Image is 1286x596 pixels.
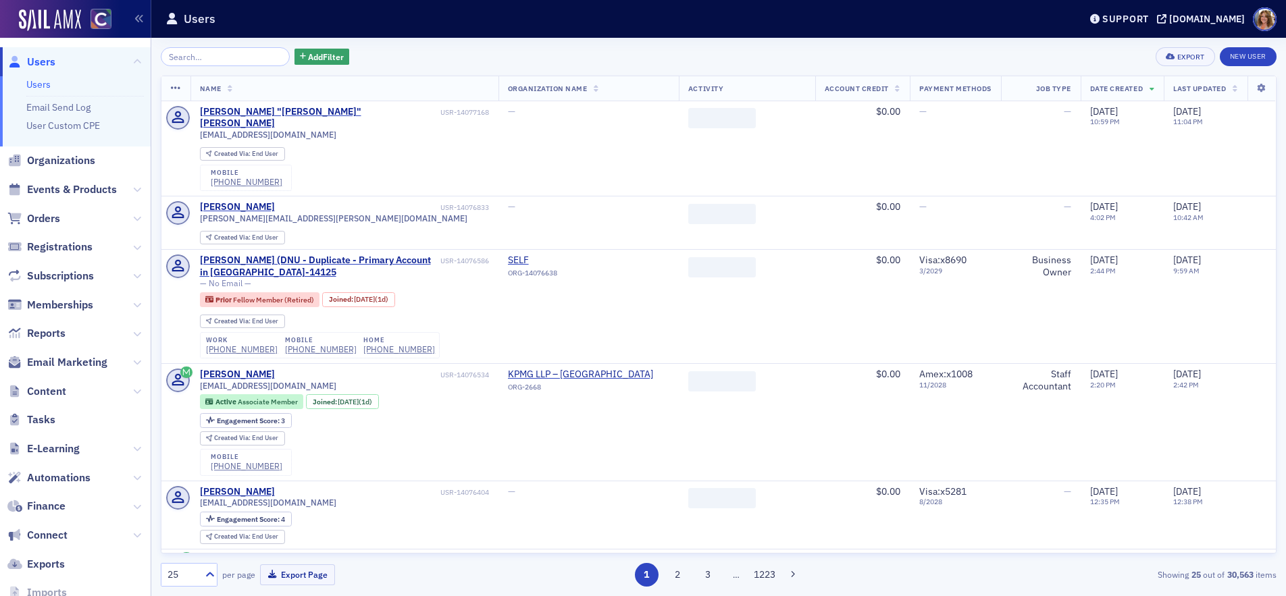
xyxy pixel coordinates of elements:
[205,398,297,406] a: Active Associate Member
[285,344,357,354] a: [PHONE_NUMBER]
[215,397,238,406] span: Active
[200,278,251,288] span: — No Email —
[200,512,292,526] div: Engagement Score: 4
[1173,368,1201,380] span: [DATE]
[1173,117,1203,126] time: 11:04 PM
[168,568,197,582] div: 25
[354,295,388,304] div: (1d)
[211,177,282,187] div: [PHONE_NUMBER]
[7,182,117,197] a: Events & Products
[1253,7,1277,31] span: Profile
[214,149,252,158] span: Created Via :
[200,201,275,213] a: [PERSON_NAME]
[508,369,653,381] span: KPMG LLP – Denver
[688,488,756,508] span: ‌
[508,485,515,497] span: —
[211,453,282,461] div: mobile
[1090,84,1143,93] span: Date Created
[688,84,723,93] span: Activity
[7,499,66,514] a: Finance
[1173,485,1201,497] span: [DATE]
[1173,380,1199,389] time: 2:42 PM
[211,461,282,471] div: [PHONE_NUMBER]
[1169,13,1245,25] div: [DOMAIN_NAME]
[1173,200,1201,213] span: [DATE]
[363,344,435,354] a: [PHONE_NUMBER]
[508,254,631,267] a: SELF
[27,240,93,254] span: Registrations
[329,295,355,304] span: Joined :
[277,203,489,212] div: USR-14076833
[1173,497,1203,506] time: 12:38 PM
[206,336,278,344] div: work
[200,147,285,161] div: Created Via: End User
[200,369,275,381] div: [PERSON_NAME]
[1090,254,1118,266] span: [DATE]
[7,298,93,313] a: Memberships
[1090,368,1118,380] span: [DATE]
[696,563,720,587] button: 3
[914,568,1277,580] div: Showing out of items
[1036,84,1071,93] span: Job Type
[260,564,335,585] button: Export Page
[1156,47,1214,66] button: Export
[184,11,215,27] h1: Users
[27,470,91,485] span: Automations
[1090,213,1116,222] time: 4:02 PM
[635,563,659,587] button: 1
[27,528,68,543] span: Connect
[200,213,467,223] span: [PERSON_NAME][EMAIL_ADDRESS][PERSON_NAME][DOMAIN_NAME]
[354,294,375,304] span: [DATE]
[277,371,489,379] div: USR-14076534
[1064,200,1071,213] span: —
[217,516,285,523] div: 4
[217,514,281,524] span: Engagement Score :
[919,485,967,497] span: Visa : x5281
[308,51,344,63] span: Add Filter
[1010,369,1071,392] div: Staff Accountant
[919,254,967,266] span: Visa : x8690
[200,530,285,544] div: Created Via: End User
[200,254,438,278] div: [PERSON_NAME] (DNU - Duplicate - Primary Account in [GEOGRAPHIC_DATA]-14125
[1157,14,1250,24] button: [DOMAIN_NAME]
[1090,380,1116,389] time: 2:20 PM
[214,435,278,442] div: End User
[27,269,94,283] span: Subscriptions
[27,182,117,197] span: Events & Products
[27,384,66,399] span: Content
[200,106,438,130] div: [PERSON_NAME] "[PERSON_NAME]" [PERSON_NAME]
[1090,105,1118,117] span: [DATE]
[27,499,66,514] span: Finance
[1090,485,1118,497] span: [DATE]
[7,441,80,456] a: E-Learning
[688,371,756,391] span: ‌
[876,485,900,497] span: $0.00
[238,397,298,406] span: Associate Member
[508,200,515,213] span: —
[363,336,435,344] div: home
[919,105,927,117] span: —
[200,381,336,391] span: [EMAIL_ADDRESS][DOMAIN_NAME]
[27,326,66,341] span: Reports
[508,383,653,396] div: ORG-2668
[1173,266,1200,275] time: 9:59 AM
[200,231,285,245] div: Created Via: End User
[1173,254,1201,266] span: [DATE]
[205,295,313,304] a: Prior Fellow Member (Retired)
[7,55,55,70] a: Users
[27,153,95,168] span: Organizations
[919,84,992,93] span: Payment Methods
[200,486,275,498] div: [PERSON_NAME]
[200,497,336,508] span: [EMAIL_ADDRESS][DOMAIN_NAME]
[7,326,66,341] a: Reports
[214,533,278,541] div: End User
[27,412,55,427] span: Tasks
[200,413,292,428] div: Engagement Score: 3
[26,78,51,90] a: Users
[27,55,55,70] span: Users
[214,318,278,325] div: End User
[233,295,314,304] span: Fellow Member (Retired)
